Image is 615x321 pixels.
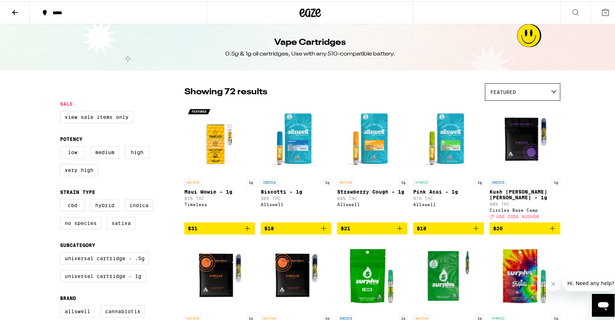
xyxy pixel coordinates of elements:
[413,178,430,184] p: HYBRID
[184,103,255,174] img: Timeless - Maui Wowie - 1g
[261,188,331,193] p: Biscotti - 1g
[496,213,539,217] span: USE CODE KUSH30
[60,145,85,157] label: Low
[490,206,560,211] div: Circles Base Camp
[261,178,278,184] p: INDICA
[184,314,201,320] p: SATIVA
[247,314,255,320] p: 1g
[413,188,484,193] p: Pink Acai - 1g
[552,314,560,320] p: 1g
[399,178,408,184] p: 1g
[323,178,331,184] p: 1g
[184,103,255,221] a: Open page for Maui Wowie - 1g from Timeless
[60,294,76,300] legend: Brand
[60,269,146,281] label: Universal Cartridge - 1g
[60,216,101,228] label: No Species
[490,239,560,310] img: Surplus - Guava Cake - 1g
[337,103,408,221] a: Open page for Strawberry Cough - 1g from Allswell
[60,110,133,122] label: View Sale Items Only
[490,88,516,94] span: Featured
[490,103,560,221] a: Open page for Kush Berry Bliss - 1g from Circles Base Camp
[490,314,507,320] p: HYBRID
[399,314,408,320] p: 1g
[60,304,95,316] label: Allswell
[337,201,408,205] div: Allswell
[413,195,484,199] p: 87% THC
[184,188,255,193] p: Maui Wowie - 1g
[490,103,560,174] img: Circles Base Camp - Kush Berry Bliss - 1g
[546,275,560,290] iframe: Close message
[60,198,85,210] label: CBD
[337,239,408,310] img: Surplus - Blueberry Cookies - 1g
[413,201,484,205] div: Allswell
[101,304,145,316] label: Cannabiotix
[417,224,426,230] span: $18
[261,103,331,221] a: Open page for Biscotti - 1g from Allswell
[490,200,560,205] p: 90% THC
[552,178,560,184] p: 1g
[60,188,95,194] legend: Strain Type
[413,103,484,221] a: Open page for Pink Acai - 1g from Allswell
[490,178,507,184] p: INDICA
[337,103,408,174] img: Allswell - Strawberry Cough - 1g
[184,201,255,205] div: Timeless
[184,178,201,184] p: SATIVA
[275,35,346,47] h1: Vape Cartridges
[125,145,150,157] label: High
[261,239,331,310] img: Circles Base Camp - Sour Rush - 1g
[60,100,73,105] legend: Sale
[337,314,354,320] p: INDICA
[125,198,153,210] label: Indica
[413,314,430,320] p: SATIVA
[337,221,408,233] button: Add to bag
[261,221,331,233] button: Add to bag
[475,314,484,320] p: 1g
[184,221,255,233] button: Add to bag
[413,103,484,174] img: Allswell - Pink Acai - 1g
[592,293,615,315] iframe: Button to launch messaging window
[490,221,560,233] button: Add to bag
[264,224,274,230] span: $18
[107,216,135,228] label: Sativa
[184,239,255,310] img: Circles Base Camp - Jellylicious - 1g
[475,178,484,184] p: 1g
[493,224,503,230] span: $20
[225,49,395,57] div: 0.5g & 1g oil cartridges, Use with any 510-compatible battery.
[184,85,267,97] p: Showing 72 results
[261,103,331,174] img: Allswell - Biscotti - 1g
[261,201,331,205] div: Allswell
[337,188,408,193] p: Strawberry Cough - 1g
[341,224,350,230] span: $21
[337,195,408,199] p: 84% THC
[91,198,119,210] label: Hybrid
[247,178,255,184] p: 1g
[413,239,484,310] img: Surplus - Green Crack - 1g
[60,251,149,263] label: Universal Cartridge - .5g
[184,195,255,199] p: 85% THC
[563,274,615,290] iframe: Message from company
[60,135,82,141] legend: Potency
[490,188,560,199] p: Kush [PERSON_NAME] [PERSON_NAME] - 1g
[60,241,95,247] legend: Subcategory
[337,178,354,184] p: SATIVA
[91,145,119,157] label: Medium
[323,314,331,320] p: 1g
[261,314,278,320] p: SATIVA
[413,221,484,233] button: Add to bag
[60,163,98,175] label: Very High
[261,195,331,199] p: 88% THC
[188,224,198,230] span: $31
